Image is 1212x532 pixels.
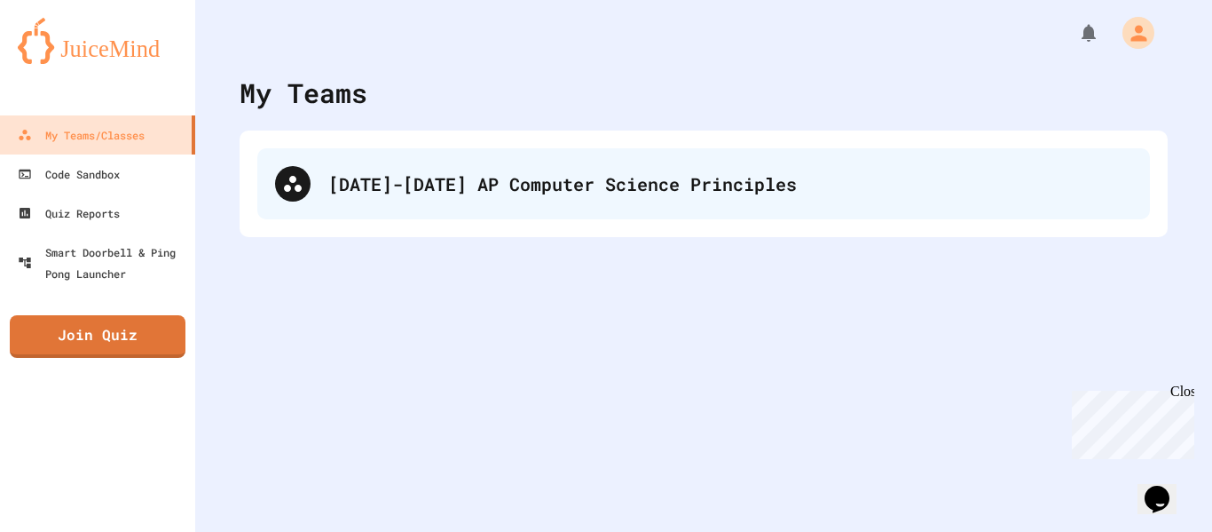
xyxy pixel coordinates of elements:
div: Chat with us now!Close [7,7,122,113]
div: My Teams [240,73,367,113]
img: logo-orange.svg [18,18,177,64]
div: Code Sandbox [18,163,120,185]
div: [DATE]-[DATE] AP Computer Science Principles [328,171,1132,197]
div: [DATE]-[DATE] AP Computer Science Principles [257,148,1150,219]
iframe: chat widget [1137,461,1194,514]
a: Join Quiz [10,315,185,358]
div: My Account [1104,12,1159,53]
div: My Teams/Classes [18,124,145,146]
div: Quiz Reports [18,202,120,224]
div: My Notifications [1045,18,1104,48]
div: Smart Doorbell & Ping Pong Launcher [18,242,188,284]
iframe: chat widget [1065,384,1194,459]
